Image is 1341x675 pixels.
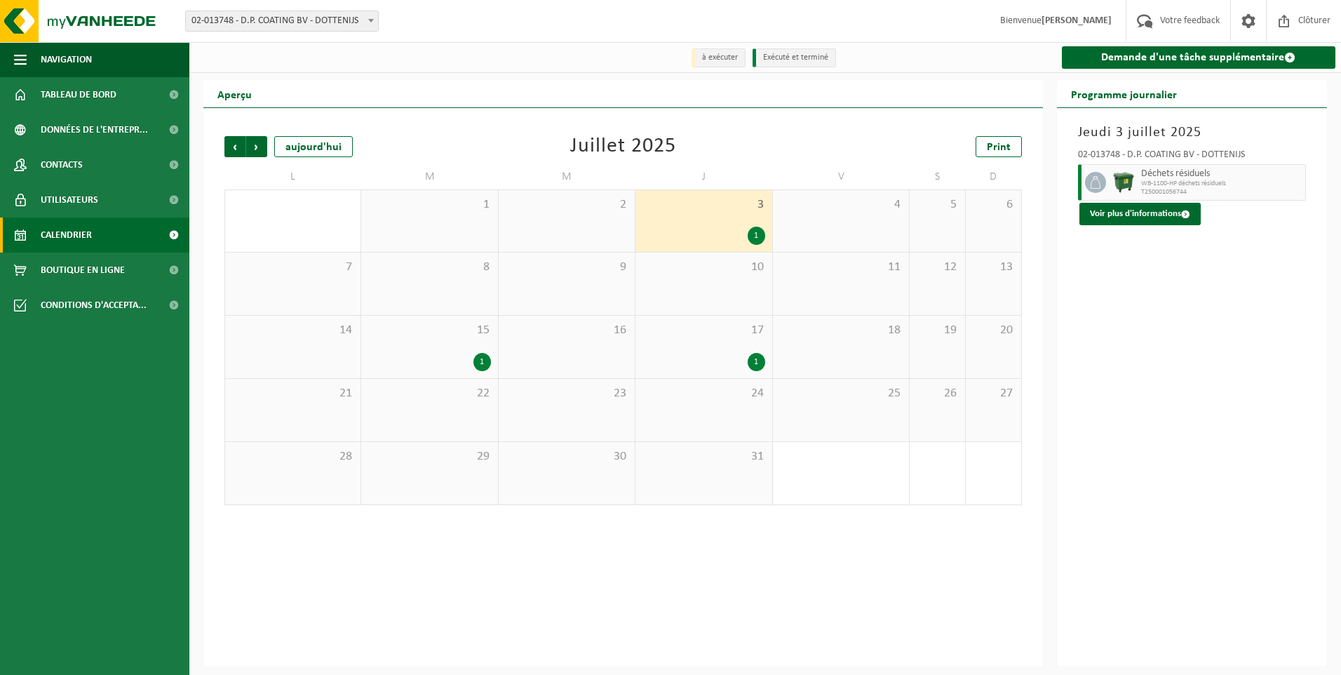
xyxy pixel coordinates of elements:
span: Tableau de bord [41,77,116,112]
h3: Jeudi 3 juillet 2025 [1078,122,1307,143]
a: Demande d'une tâche supplémentaire [1062,46,1336,69]
td: J [635,164,772,189]
span: 13 [973,260,1014,275]
span: 15 [368,323,490,338]
span: T250001056744 [1141,188,1302,196]
h2: Aperçu [203,80,266,107]
span: 24 [642,386,764,401]
span: 11 [780,260,902,275]
span: 26 [917,386,958,401]
span: 9 [506,260,628,275]
span: Conditions d'accepta... [41,288,147,323]
span: 10 [642,260,764,275]
li: à exécuter [692,48,746,67]
span: Contacts [41,147,83,182]
span: Utilisateurs [41,182,98,218]
div: aujourd'hui [274,136,353,157]
strong: [PERSON_NAME] [1042,15,1112,26]
span: 22 [368,386,490,401]
td: D [966,164,1022,189]
span: Boutique en ligne [41,253,125,288]
td: M [361,164,498,189]
h2: Programme journalier [1057,80,1191,107]
span: 28 [232,449,353,465]
span: 02-013748 - D.P. COATING BV - DOTTENIJS [185,11,379,32]
span: Données de l'entrepr... [41,112,148,147]
span: 23 [506,386,628,401]
span: 1 [368,197,490,213]
span: 2 [506,197,628,213]
td: M [499,164,635,189]
span: Navigation [41,42,92,77]
span: Print [987,142,1011,153]
span: 7 [232,260,353,275]
div: 1 [473,353,491,371]
span: 31 [642,449,764,465]
span: Calendrier [41,218,92,253]
span: 27 [973,386,1014,401]
span: 3 [642,197,764,213]
div: 1 [748,227,765,245]
span: 5 [917,197,958,213]
span: 29 [368,449,490,465]
span: 25 [780,386,902,401]
span: Suivant [246,136,267,157]
span: 30 [506,449,628,465]
div: Juillet 2025 [570,136,676,157]
span: 8 [368,260,490,275]
div: 02-013748 - D.P. COATING BV - DOTTENIJS [1078,150,1307,164]
a: Print [976,136,1022,157]
span: WB-1100-HP déchets résiduels [1141,180,1302,188]
span: 21 [232,386,353,401]
span: 02-013748 - D.P. COATING BV - DOTTENIJS [186,11,378,31]
td: S [910,164,966,189]
td: V [773,164,910,189]
td: L [224,164,361,189]
div: 1 [748,353,765,371]
span: 19 [917,323,958,338]
span: 17 [642,323,764,338]
button: Voir plus d'informations [1079,203,1201,225]
li: Exécuté et terminé [753,48,836,67]
span: 12 [917,260,958,275]
span: Déchets résiduels [1141,168,1302,180]
span: Précédent [224,136,245,157]
span: 20 [973,323,1014,338]
span: 6 [973,197,1014,213]
span: 18 [780,323,902,338]
span: 16 [506,323,628,338]
span: 14 [232,323,353,338]
span: 4 [780,197,902,213]
img: WB-1100-HPE-GN-01 [1113,172,1134,193]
